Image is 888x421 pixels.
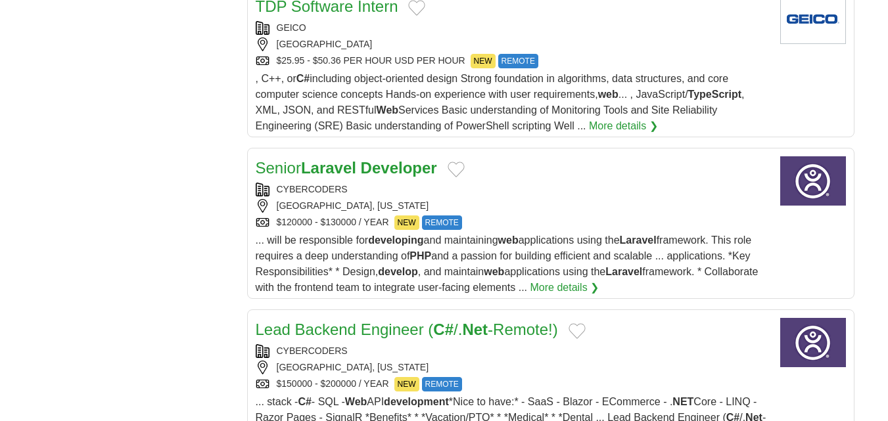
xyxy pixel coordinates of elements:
strong: web [484,266,504,277]
span: NEW [394,215,419,230]
strong: Web [345,396,367,407]
a: GEICO [277,22,306,33]
strong: development [384,396,449,407]
div: $150000 - $200000 / YEAR [256,377,770,391]
a: More details ❯ [589,118,658,134]
img: CyberCoders logo [780,156,846,206]
strong: NET [672,396,693,407]
a: Lead Backend Engineer (C#/.Net-Remote!) [256,321,558,338]
img: CyberCoders logo [780,318,846,367]
span: REMOTE [498,54,538,68]
span: NEW [394,377,419,391]
span: , C++, or including object-oriented design Strong foundation in algorithms, data structures, and ... [256,73,745,131]
span: REMOTE [422,377,462,391]
a: CYBERCODERS [277,184,348,194]
strong: C# [433,321,454,338]
button: Add to favorite jobs [569,323,586,339]
span: REMOTE [422,215,462,230]
strong: web [598,89,619,100]
div: [GEOGRAPHIC_DATA], [US_STATE] [256,199,770,213]
strong: web [498,234,519,246]
div: $25.95 - $50.36 PER HOUR USD PER HOUR [256,54,770,68]
span: NEW [471,54,496,68]
strong: Laravel [620,234,657,246]
a: SeniorLaravel Developer [256,159,437,177]
strong: TypeScript [688,89,742,100]
div: [GEOGRAPHIC_DATA], [US_STATE] [256,361,770,374]
span: ... will be responsible for and maintaining applications using the framework. This role requires ... [256,234,759,293]
strong: C# [298,396,311,407]
strong: PHP [409,250,431,261]
strong: Developer [361,159,437,177]
strong: C# [296,73,310,84]
button: Add to favorite jobs [448,162,465,177]
a: CYBERCODERS [277,345,348,356]
strong: Web [377,104,398,116]
div: [GEOGRAPHIC_DATA] [256,37,770,51]
div: $120000 - $130000 / YEAR [256,215,770,230]
strong: developing [368,234,423,246]
strong: Laravel [605,266,642,277]
strong: Laravel [301,159,356,177]
strong: develop [378,266,417,277]
strong: Net [462,321,488,338]
a: More details ❯ [530,280,599,296]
